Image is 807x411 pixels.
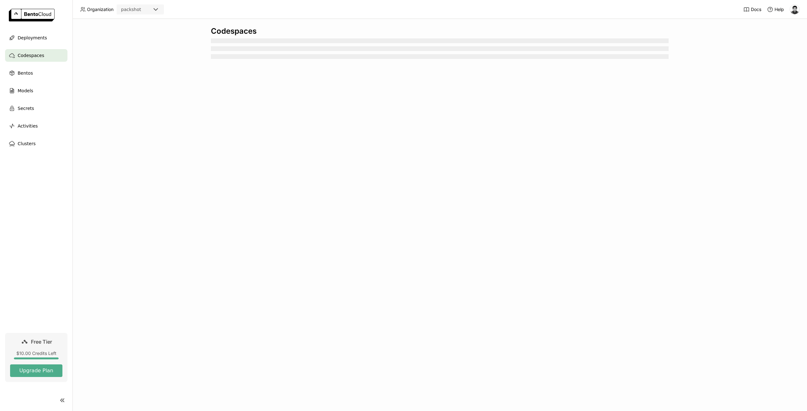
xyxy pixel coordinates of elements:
[10,351,62,356] div: $10.00 Credits Left
[211,26,669,36] div: Codespaces
[18,122,38,130] span: Activities
[18,34,47,42] span: Deployments
[121,6,141,13] div: packshot
[767,6,784,13] div: Help
[743,6,761,13] a: Docs
[18,52,44,59] span: Codespaces
[18,87,33,94] span: Models
[790,5,799,14] img: Max Ganiev
[10,364,62,377] button: Upgrade Plan
[5,333,67,382] a: Free Tier$10.00 Credits LeftUpgrade Plan
[18,140,36,147] span: Clusters
[5,120,67,132] a: Activities
[5,102,67,115] a: Secrets
[31,339,52,345] span: Free Tier
[5,84,67,97] a: Models
[5,137,67,150] a: Clusters
[5,31,67,44] a: Deployments
[5,49,67,62] a: Codespaces
[87,7,113,12] span: Organization
[775,7,784,12] span: Help
[5,67,67,79] a: Bentos
[18,105,34,112] span: Secrets
[18,69,33,77] span: Bentos
[751,7,761,12] span: Docs
[9,9,55,21] img: logo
